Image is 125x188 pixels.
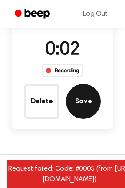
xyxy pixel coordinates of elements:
div: Recording [42,64,84,77]
a: Beep [9,6,58,23]
button: Save Audio Record [66,84,101,119]
span: Contact us [5,168,120,183]
span: 0:02 [45,41,80,59]
a: Log Out [74,3,116,24]
button: Delete Audio Record [24,84,59,119]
